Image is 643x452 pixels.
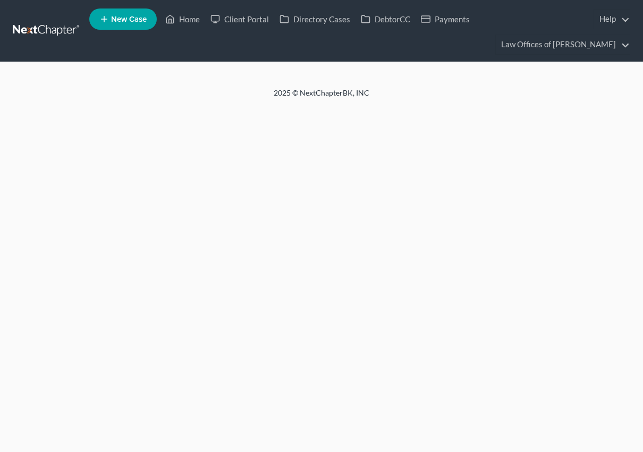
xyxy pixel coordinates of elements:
a: DebtorCC [356,10,416,29]
a: Help [594,10,630,29]
a: Home [160,10,205,29]
a: Law Offices of [PERSON_NAME] [496,35,630,54]
a: Payments [416,10,475,29]
div: 2025 © NextChapterBK, INC [19,88,624,107]
new-legal-case-button: New Case [89,8,157,30]
a: Client Portal [205,10,274,29]
a: Directory Cases [274,10,356,29]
